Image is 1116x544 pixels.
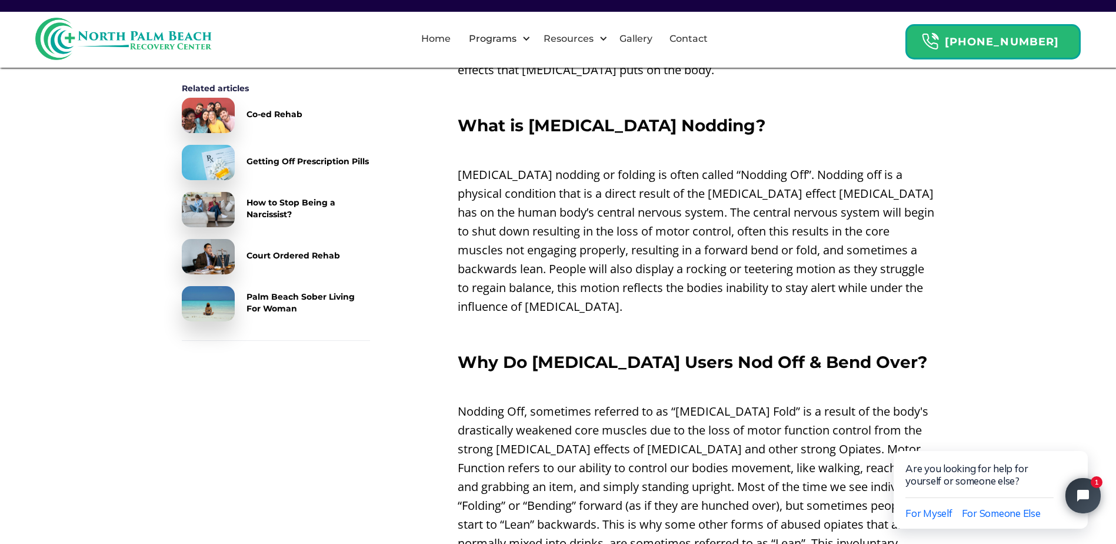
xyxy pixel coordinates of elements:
strong: [PHONE_NUMBER] [945,35,1059,48]
div: Related articles [182,82,370,94]
a: How to Stop Being a Narcissist? [182,192,370,227]
a: Palm Beach Sober Living For Woman [182,286,370,321]
a: Co-ed Rehab [182,98,370,133]
p: ‍ [458,322,935,341]
iframe: Tidio Chat [869,413,1116,544]
div: Getting Off Prescription Pills [246,155,369,167]
strong: Why Do [MEDICAL_DATA] Users Nod Off & Bend Over? [458,352,927,372]
p: ‍ [458,141,935,160]
a: Getting Off Prescription Pills [182,145,370,180]
strong: What is [MEDICAL_DATA] Nodding? [458,115,765,135]
div: Resources [541,32,597,46]
a: Court Ordered Rehab [182,239,370,274]
p: ‍ [458,377,935,396]
div: Programs [466,32,519,46]
a: Header Calendar Icons[PHONE_NUMBER] [905,18,1081,59]
div: Programs [459,20,534,58]
div: How to Stop Being a Narcissist? [246,197,370,220]
a: Contact [662,20,715,58]
img: Header Calendar Icons [921,32,939,51]
p: ‍ [458,85,935,104]
div: Co-ed Rehab [246,108,302,120]
div: Resources [534,20,611,58]
a: Home [414,20,458,58]
a: Gallery [612,20,659,58]
div: Palm Beach Sober Living For Woman [246,291,370,314]
div: Court Ordered Rehab [246,250,340,261]
p: [MEDICAL_DATA] nodding or folding is often called “Nodding Off”. Nodding off is a physical condit... [458,165,935,316]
